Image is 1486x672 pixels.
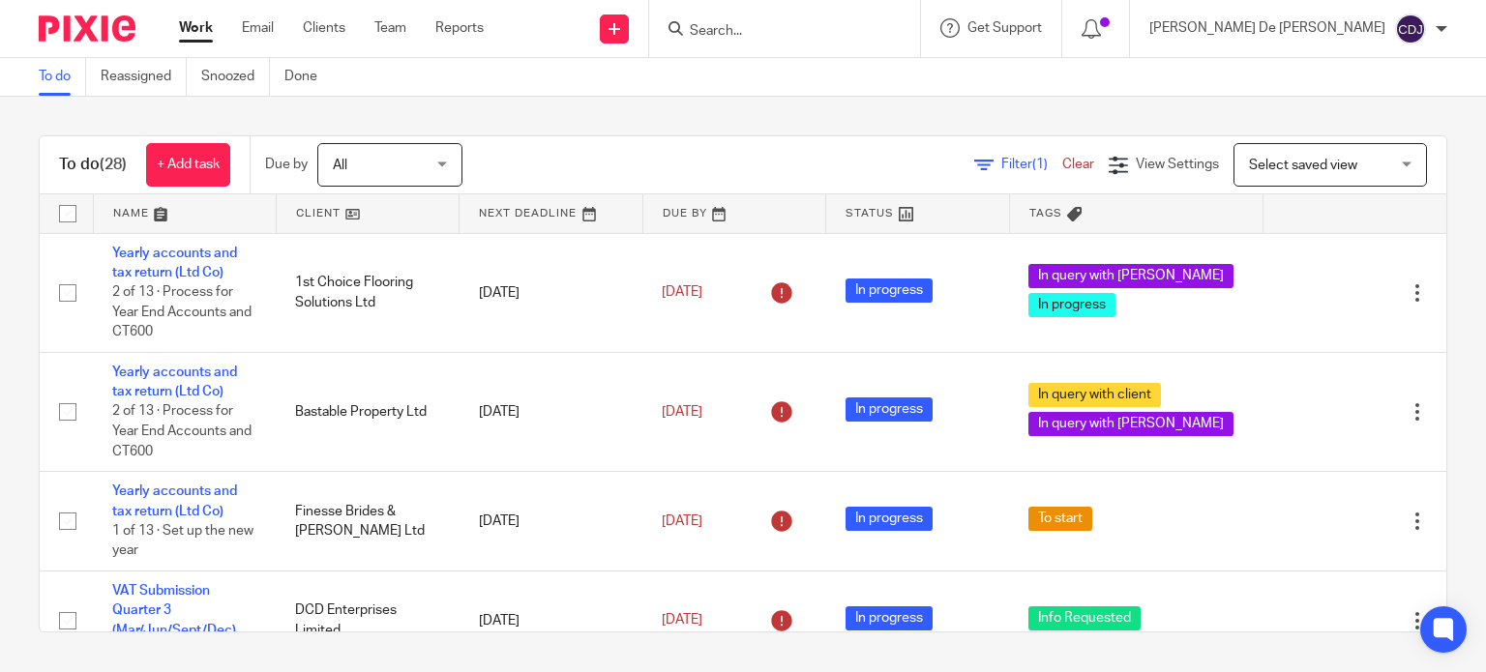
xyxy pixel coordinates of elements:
[276,352,459,471] td: Bastable Property Ltd
[201,58,270,96] a: Snoozed
[39,15,135,42] img: Pixie
[146,143,230,187] a: + Add task
[1032,158,1048,171] span: (1)
[662,614,702,628] span: [DATE]
[1249,159,1357,172] span: Select saved view
[112,285,252,338] span: 2 of 13 · Process for Year End Accounts and CT600
[662,514,702,528] span: [DATE]
[101,58,187,96] a: Reassigned
[662,285,702,299] span: [DATE]
[374,18,406,38] a: Team
[112,484,237,517] a: Yearly accounts and tax return (Ltd Co)
[1029,208,1062,219] span: Tags
[1028,507,1092,531] span: To start
[284,58,332,96] a: Done
[846,278,933,303] span: In progress
[1136,158,1219,171] span: View Settings
[1149,18,1385,38] p: [PERSON_NAME] De [PERSON_NAME]
[112,247,237,279] a: Yearly accounts and tax return (Ltd Co)
[303,18,345,38] a: Clients
[112,584,236,637] a: VAT Submission Quarter 3 (Mar/Jun/Sept/Dec)
[1028,412,1233,436] span: In query with [PERSON_NAME]
[276,472,459,571] td: Finesse Brides & [PERSON_NAME] Ltd
[1028,293,1115,317] span: In progress
[1395,14,1426,44] img: svg%3E
[846,606,933,630] span: In progress
[1062,158,1094,171] a: Clear
[265,155,308,174] p: Due by
[112,365,237,398] a: Yearly accounts and tax return (Ltd Co)
[39,58,86,96] a: To do
[1028,264,1233,288] span: In query with [PERSON_NAME]
[662,405,702,419] span: [DATE]
[59,155,127,175] h1: To do
[460,472,642,571] td: [DATE]
[460,233,642,352] td: [DATE]
[100,157,127,172] span: (28)
[276,571,459,671] td: DCD Enterprises Limited
[846,507,933,531] span: In progress
[112,524,253,558] span: 1 of 13 · Set up the new year
[1001,158,1062,171] span: Filter
[460,352,642,471] td: [DATE]
[846,397,933,422] span: In progress
[1028,606,1141,630] span: Info Requested
[112,405,252,458] span: 2 of 13 · Process for Year End Accounts and CT600
[1028,383,1161,407] span: In query with client
[333,159,347,172] span: All
[276,233,459,352] td: 1st Choice Flooring Solutions Ltd
[967,21,1042,35] span: Get Support
[688,23,862,41] input: Search
[460,571,642,671] td: [DATE]
[179,18,213,38] a: Work
[242,18,274,38] a: Email
[435,18,484,38] a: Reports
